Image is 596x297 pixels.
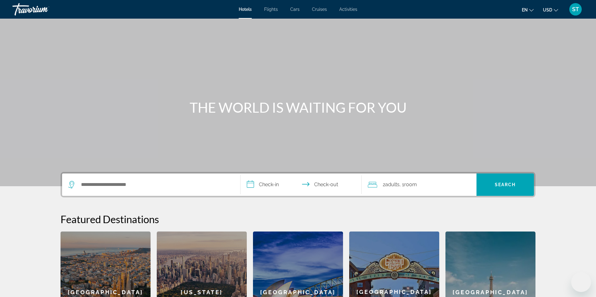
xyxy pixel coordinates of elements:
a: Activities [339,7,357,12]
input: Search hotel destination [80,180,231,189]
span: en [522,7,528,12]
span: Search [495,182,516,187]
a: Cruises [312,7,327,12]
a: Travorium [12,1,74,17]
span: USD [543,7,552,12]
button: Select check in and out date [241,173,362,196]
button: Travelers: 2 adults, 0 children [362,173,476,196]
button: Change currency [543,5,558,14]
span: Adults [385,182,400,187]
button: Change language [522,5,534,14]
a: Flights [264,7,278,12]
span: Room [404,182,417,187]
div: Search widget [62,173,534,196]
h2: Featured Destinations [61,213,535,225]
button: User Menu [567,3,584,16]
span: 2 [383,180,400,189]
a: Cars [290,7,300,12]
iframe: Button to launch messaging window [571,272,591,292]
span: ST [572,6,579,12]
button: Search [476,173,534,196]
span: , 1 [400,180,417,189]
a: Hotels [239,7,252,12]
h1: THE WORLD IS WAITING FOR YOU [182,99,414,115]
